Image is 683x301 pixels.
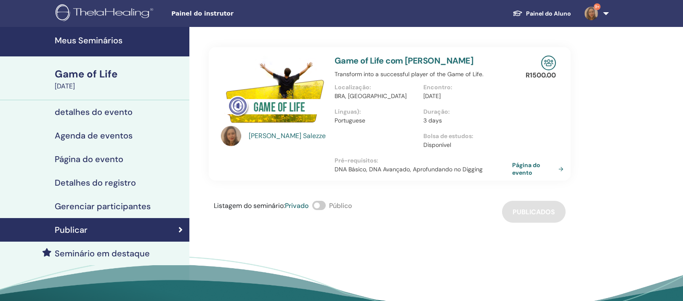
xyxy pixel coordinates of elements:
[55,201,151,211] h4: Gerenciar participantes
[541,56,556,70] img: In-Person Seminar
[423,132,507,141] p: Bolsa de estudos :
[423,83,507,92] p: Encontro :
[55,67,184,81] div: Game of Life
[55,225,88,235] h4: Publicar
[55,131,133,141] h4: Agenda de eventos
[513,10,523,17] img: graduation-cap-white.svg
[335,83,418,92] p: Localização :
[423,92,507,101] p: [DATE]
[285,201,309,210] span: Privado
[55,248,150,258] h4: Seminário em destaque
[55,107,133,117] h4: detalhes do evento
[221,56,324,128] img: Game of Life
[329,201,352,210] span: Público
[55,178,136,188] h4: Detalhes do registro
[526,70,556,80] p: R 1500.00
[221,126,241,146] img: default.jpg
[506,6,578,21] a: Painel do Aluno
[335,70,512,79] p: Transform into a successful player of the Game of Life.
[55,81,184,91] div: [DATE]
[55,154,123,164] h4: Página do evento
[56,4,156,23] img: logo.png
[335,116,418,125] p: Portuguese
[585,7,598,20] img: default.jpg
[335,156,512,165] p: Pré-requisitos :
[594,3,601,10] span: 9+
[423,107,507,116] p: Duração :
[512,161,567,176] a: Página do evento
[335,92,418,101] p: BRA, [GEOGRAPHIC_DATA]
[335,165,512,174] p: DNA Básico, DNA Avançado, Aprofundando no Digging
[50,67,189,91] a: Game of Life[DATE]
[423,116,507,125] p: 3 days
[423,141,507,149] p: Disponível
[214,201,285,210] span: Listagem do seminário :
[335,107,418,116] p: Línguas) :
[171,9,298,18] span: Painel do instrutor
[249,131,327,141] a: [PERSON_NAME] Salezze
[335,55,473,66] a: Game of Life com [PERSON_NAME]
[55,35,184,45] h4: Meus Seminários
